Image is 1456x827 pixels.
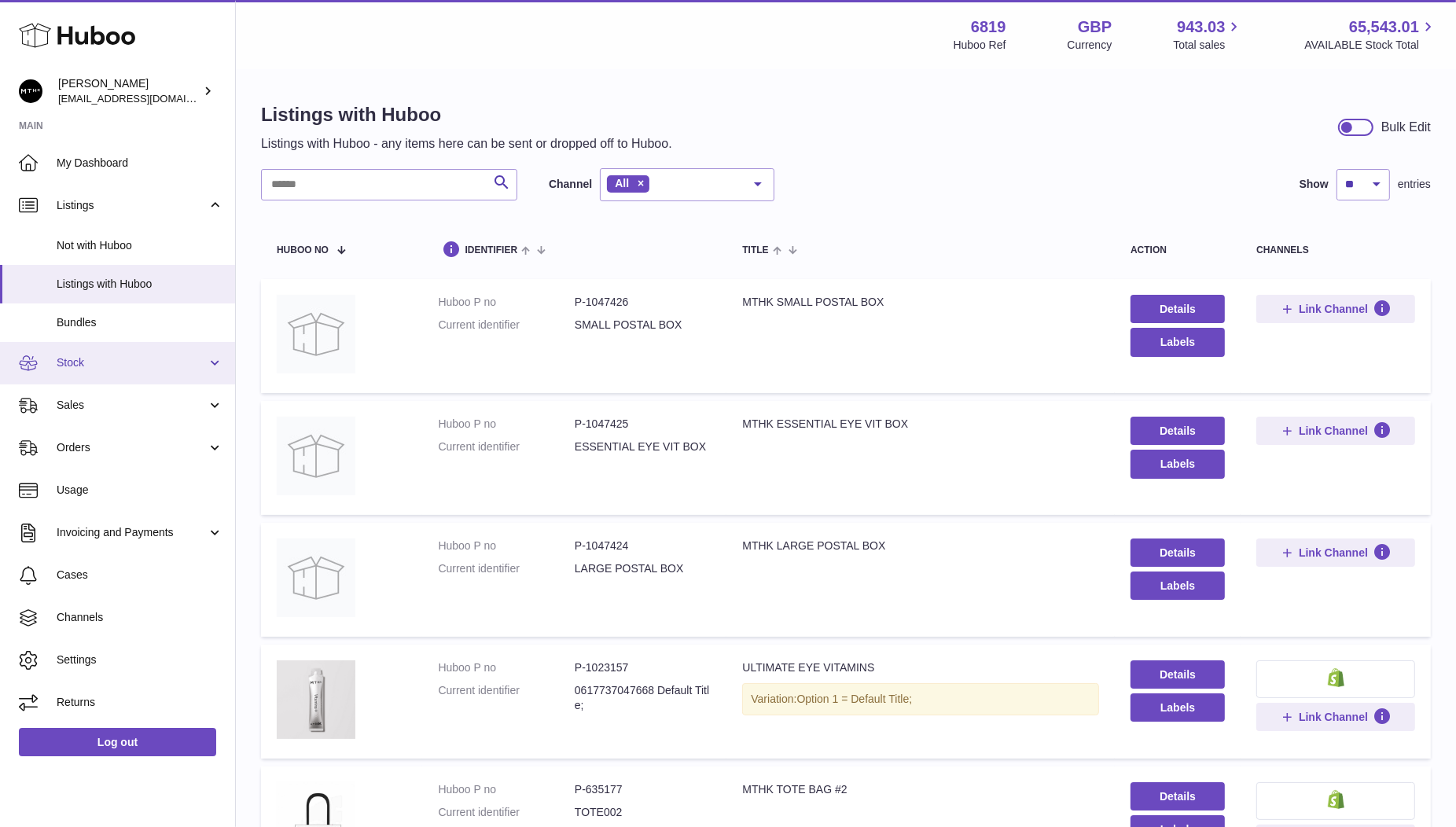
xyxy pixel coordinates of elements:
span: Not with Huboo [57,238,223,253]
span: 943.03 [1177,17,1225,38]
span: Bundles [57,315,223,330]
div: MTHK LARGE POSTAL BOX [742,538,1099,553]
dt: Huboo P no [438,782,574,797]
img: amar@mthk.com [19,79,42,103]
label: Channel [549,177,592,192]
dd: P-1047424 [575,538,711,553]
div: Huboo Ref [954,38,1006,53]
span: Link Channel [1299,424,1368,438]
strong: 6819 [971,17,1006,38]
a: Details [1131,782,1225,810]
dd: 0617737047668 Default Title; [575,683,711,713]
div: [PERSON_NAME] [58,76,200,106]
span: 65,543.01 [1349,17,1419,38]
p: Listings with Huboo - any items here can be sent or dropped off to Huboo. [261,135,672,153]
span: Link Channel [1299,710,1368,724]
dd: P-1047426 [575,295,711,310]
span: AVAILABLE Stock Total [1304,38,1437,53]
span: Channels [57,610,223,625]
h1: Listings with Huboo [261,102,672,127]
button: Link Channel [1256,703,1415,731]
span: Sales [57,398,207,413]
span: Settings [57,652,223,667]
button: Link Channel [1256,417,1415,445]
button: Link Channel [1256,538,1415,567]
dd: ESSENTIAL EYE VIT BOX [575,439,711,454]
dt: Current identifier [438,318,574,333]
button: Link Channel [1256,295,1415,323]
span: entries [1398,177,1431,192]
dd: SMALL POSTAL BOX [575,318,711,333]
span: [EMAIL_ADDRESS][DOMAIN_NAME] [58,92,231,105]
div: MTHK SMALL POSTAL BOX [742,295,1099,310]
dt: Current identifier [438,439,574,454]
span: Usage [57,483,223,498]
img: MTHK ESSENTIAL EYE VIT BOX [277,417,355,495]
label: Show [1300,177,1329,192]
a: Details [1131,660,1225,689]
span: All [615,177,629,189]
img: MTHK SMALL POSTAL BOX [277,295,355,373]
img: shopify-small.png [1328,790,1344,809]
dt: Current identifier [438,683,574,713]
a: Details [1131,417,1225,445]
span: Returns [57,695,223,710]
div: Variation: [742,683,1099,715]
span: Link Channel [1299,546,1368,560]
div: action [1131,245,1225,255]
a: Details [1131,295,1225,323]
button: Labels [1131,693,1225,722]
button: Labels [1131,328,1225,356]
dd: P-635177 [575,782,711,797]
img: ULTIMATE EYE VITAMINS [277,660,355,739]
dd: P-1047425 [575,417,711,432]
div: MTHK ESSENTIAL EYE VIT BOX [742,417,1099,432]
dt: Huboo P no [438,538,574,553]
dt: Huboo P no [438,660,574,675]
dt: Huboo P no [438,295,574,310]
img: MTHK LARGE POSTAL BOX [277,538,355,617]
dt: Current identifier [438,805,574,820]
strong: GBP [1078,17,1112,38]
span: Link Channel [1299,302,1368,316]
span: Invoicing and Payments [57,525,207,540]
span: Option 1 = Default Title; [797,693,913,705]
div: Currency [1068,38,1112,53]
dt: Current identifier [438,561,574,576]
span: Stock [57,355,207,370]
span: My Dashboard [57,156,223,171]
span: title [742,245,768,255]
span: Listings [57,198,207,213]
img: shopify-small.png [1328,668,1344,687]
span: Orders [57,440,207,455]
div: ULTIMATE EYE VITAMINS [742,660,1099,675]
a: Log out [19,728,216,756]
dt: Huboo P no [438,417,574,432]
button: Labels [1131,572,1225,600]
dd: P-1023157 [575,660,711,675]
span: Huboo no [277,245,329,255]
a: 943.03 Total sales [1173,17,1243,53]
a: Details [1131,538,1225,567]
span: Cases [57,568,223,583]
span: identifier [465,245,517,255]
span: Total sales [1173,38,1243,53]
button: Labels [1131,450,1225,478]
div: channels [1256,245,1415,255]
div: MTHK TOTE BAG #2 [742,782,1099,797]
span: Listings with Huboo [57,277,223,292]
div: Bulk Edit [1381,119,1431,136]
a: 65,543.01 AVAILABLE Stock Total [1304,17,1437,53]
dd: TOTE002 [575,805,711,820]
dd: LARGE POSTAL BOX [575,561,711,576]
